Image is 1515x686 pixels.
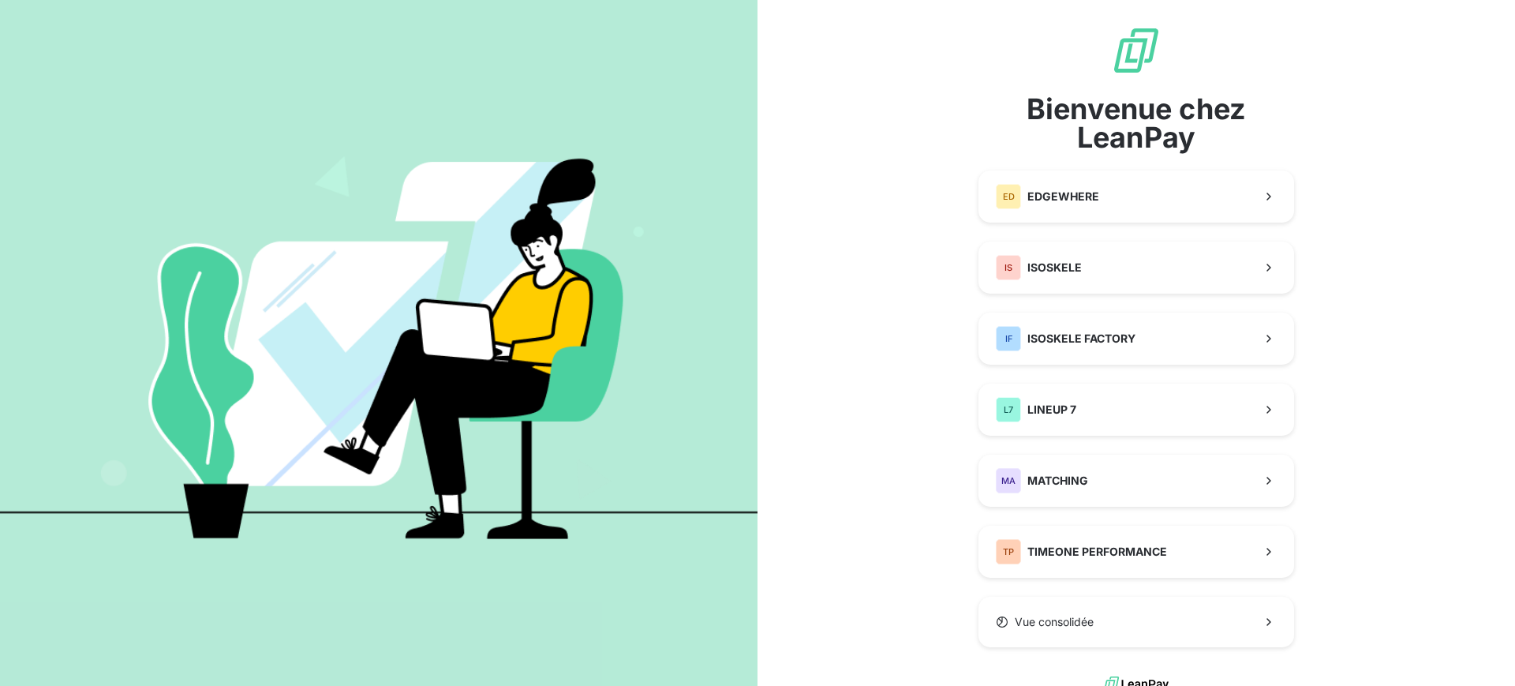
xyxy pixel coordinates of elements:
span: ISOSKELE FACTORY [1027,331,1135,347]
span: EDGEWHERE [1027,189,1099,204]
button: MAMATCHING [978,455,1294,507]
button: L7LINEUP 7 [978,384,1294,436]
div: IF [996,326,1021,351]
div: MA [996,468,1021,493]
span: LINEUP 7 [1027,402,1076,418]
div: ED [996,184,1021,209]
span: ISOSKELE [1027,260,1082,276]
img: logo sigle [1111,25,1161,76]
button: EDEDGEWHERE [978,171,1294,223]
span: MATCHING [1027,473,1088,489]
button: IFISOSKELE FACTORY [978,313,1294,365]
span: Vue consolidée [1015,614,1094,630]
button: Vue consolidée [978,597,1294,647]
button: ISISOSKELE [978,242,1294,294]
div: TP [996,539,1021,564]
div: L7 [996,397,1021,422]
button: TPTIMEONE PERFORMANCE [978,526,1294,578]
span: TIMEONE PERFORMANCE [1027,544,1167,560]
span: Bienvenue chez LeanPay [978,95,1294,152]
div: IS [996,255,1021,280]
